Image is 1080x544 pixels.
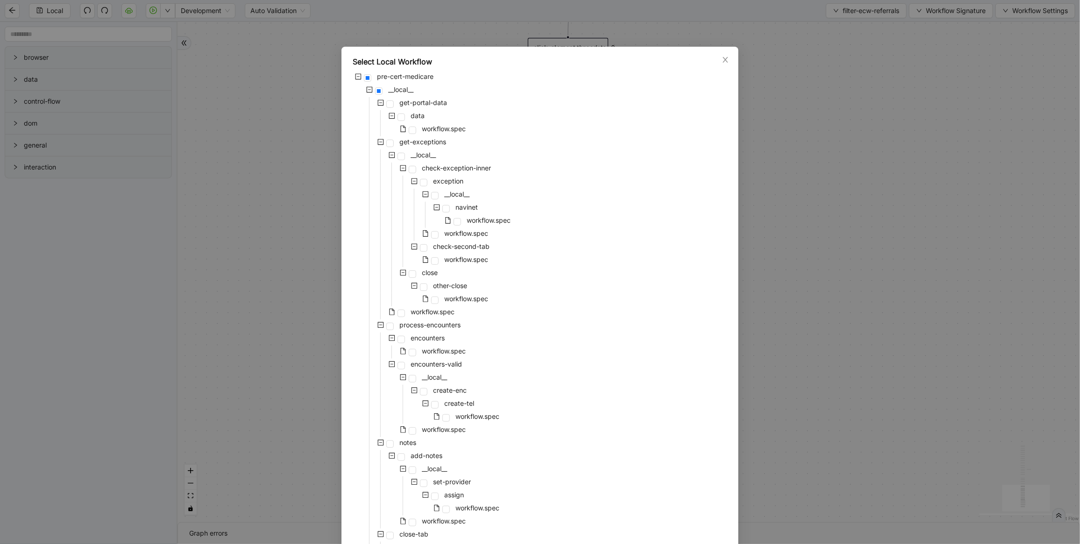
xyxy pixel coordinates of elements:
span: add-notes [411,452,442,459]
span: create-enc [431,385,469,396]
span: minus-square [355,73,362,80]
span: minus-square [389,152,395,158]
span: minus-square [422,191,429,198]
span: get-exceptions [399,138,446,146]
span: workflow.spec [442,293,490,304]
span: exception [431,176,465,187]
span: set-provider [431,476,473,487]
span: navinet [455,203,478,211]
span: minus-square [389,335,395,341]
span: minus-square [400,466,406,472]
span: assign [442,489,466,501]
span: get-portal-data [398,97,449,108]
span: workflow.spec [420,123,468,134]
span: minus-square [411,387,418,394]
span: file [389,309,395,315]
span: encounters-valid [411,360,462,368]
span: other-close [431,280,469,291]
span: encounters [409,332,447,344]
span: minus-square [377,99,384,106]
span: minus-square [411,243,418,250]
span: file [400,126,406,132]
span: workflow.spec [444,255,488,263]
span: process-encounters [398,319,462,331]
span: workflow.spec [455,504,499,512]
span: pre-cert-medicare [375,71,435,82]
span: check-exception-inner [420,162,493,174]
span: file [422,230,429,237]
span: workflow.spec [454,502,501,514]
span: set-provider [433,478,471,486]
span: minus-square [422,400,429,407]
span: workflow.spec [442,228,490,239]
span: minus-square [422,492,429,498]
span: minus-square [411,479,418,485]
div: Select Local Workflow [353,56,727,67]
span: file [400,518,406,524]
span: workflow.spec [422,517,466,525]
span: file [400,348,406,354]
span: workflow.spec [411,308,455,316]
span: pre-cert-medicare [377,72,433,80]
span: file [433,413,440,420]
span: get-portal-data [399,99,447,106]
span: file [445,217,451,224]
span: data [411,112,425,120]
span: workflow.spec [422,425,466,433]
span: assign [444,491,464,499]
span: workflow.spec [409,306,456,318]
span: minus-square [389,361,395,367]
span: minus-square [366,86,373,93]
span: minus-square [377,531,384,537]
span: check-second-tab [433,242,490,250]
span: file [422,296,429,302]
span: workflow.spec [420,424,468,435]
span: minus-square [389,113,395,119]
span: minus-square [411,178,418,184]
button: Close [720,55,731,65]
span: create-tel [444,399,474,407]
span: __local__ [411,151,436,159]
span: minus-square [377,439,384,446]
span: minus-square [411,283,418,289]
span: close [722,56,729,64]
span: workflow.spec [444,229,488,237]
span: workflow.spec [420,516,468,527]
span: process-encounters [399,321,461,329]
span: close [420,267,440,278]
span: navinet [454,202,480,213]
span: file [433,505,440,511]
span: close-tab [399,530,428,538]
span: minus-square [400,269,406,276]
span: create-enc [433,386,467,394]
span: notes [398,437,418,448]
span: workflow.spec [420,346,468,357]
span: __local__ [420,463,449,474]
span: __local__ [386,84,415,95]
span: workflow.spec [454,411,501,422]
span: file [422,256,429,263]
span: other-close [433,282,467,290]
span: __local__ [422,373,447,381]
span: notes [399,438,416,446]
span: __local__ [442,189,471,200]
span: close-tab [398,529,430,540]
span: __local__ [444,190,469,198]
span: workflow.spec [455,412,499,420]
span: __local__ [420,372,449,383]
span: check-exception-inner [422,164,491,172]
span: close [422,268,438,276]
span: workflow.spec [422,347,466,355]
span: exception [433,177,463,185]
span: minus-square [389,452,395,459]
span: __local__ [388,85,413,93]
span: add-notes [409,450,444,461]
span: encounters-valid [409,359,464,370]
span: file [400,426,406,433]
span: __local__ [409,149,438,161]
span: check-second-tab [431,241,491,252]
span: minus-square [377,322,384,328]
span: workflow.spec [467,216,511,224]
span: data [409,110,426,121]
span: workflow.spec [422,125,466,133]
